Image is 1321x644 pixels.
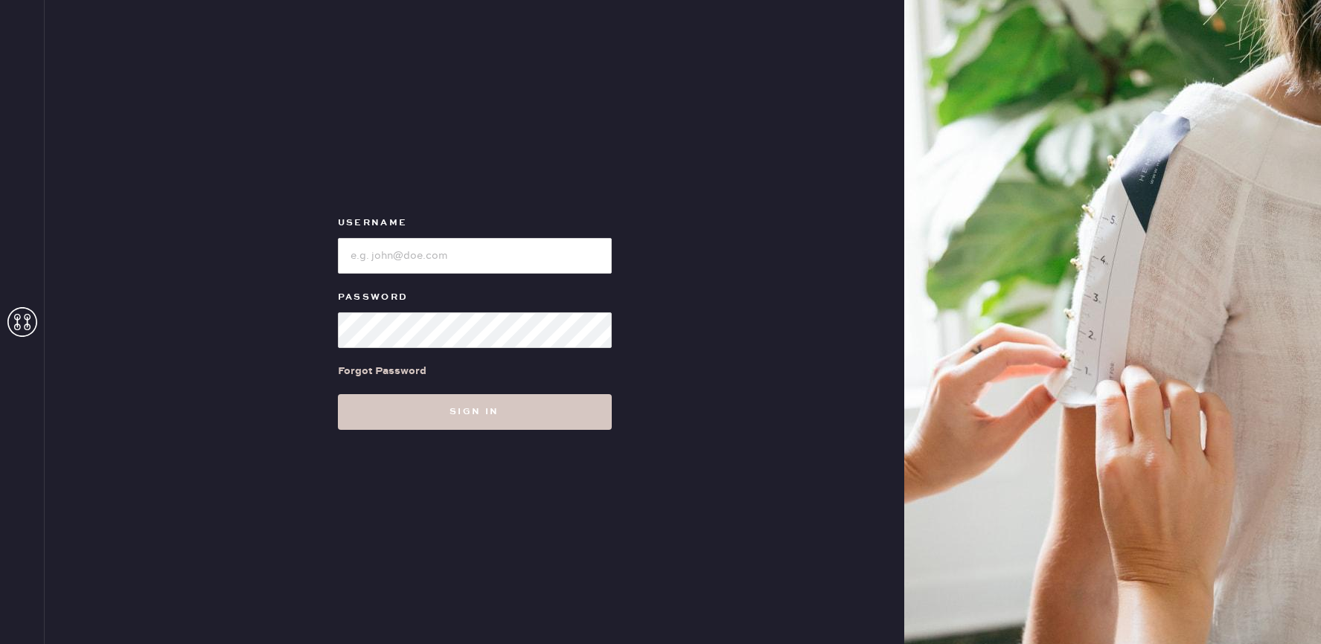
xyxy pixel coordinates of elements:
[338,348,426,394] a: Forgot Password
[338,289,612,306] label: Password
[338,214,612,232] label: Username
[338,238,612,274] input: e.g. john@doe.com
[338,363,426,379] div: Forgot Password
[338,394,612,430] button: Sign in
